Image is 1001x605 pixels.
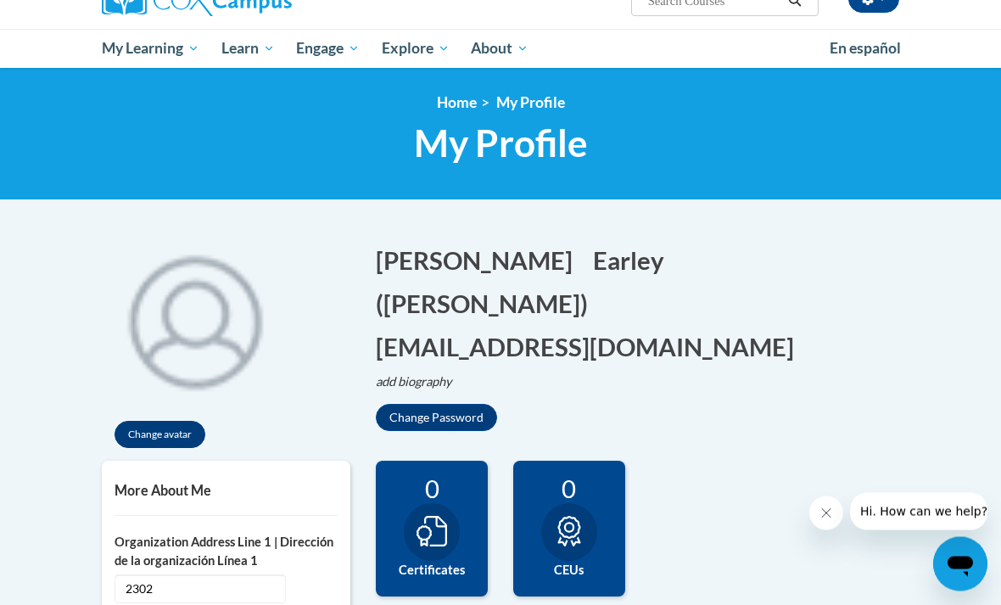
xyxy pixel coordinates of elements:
[115,483,338,499] h5: More About Me
[376,330,805,365] button: Edit email address
[376,244,584,278] button: Edit first name
[382,39,450,59] span: Explore
[414,121,588,166] span: My Profile
[526,474,612,504] div: 0
[809,496,843,530] iframe: Close message
[376,373,466,392] button: Edit biography
[376,405,497,432] button: Change Password
[221,39,275,59] span: Learn
[115,575,286,604] span: 2302
[933,537,987,591] iframe: Button to launch messaging window
[496,94,565,112] span: My Profile
[285,30,371,69] a: Engage
[376,375,452,389] i: add biography
[526,562,612,580] label: CEUs
[819,31,912,67] a: En español
[102,227,288,413] img: profile avatar
[471,39,528,59] span: About
[376,287,599,322] button: Edit screen name
[102,227,288,413] div: Click to change the profile picture
[296,39,360,59] span: Engage
[593,244,675,278] button: Edit last name
[89,30,912,69] div: Main menu
[371,30,461,69] a: Explore
[461,30,540,69] a: About
[389,562,475,580] label: Certificates
[115,534,338,571] label: Organization Address Line 1 | Dirección de la organización Línea 1
[102,39,199,59] span: My Learning
[850,493,987,530] iframe: Message from company
[210,30,286,69] a: Learn
[389,474,475,504] div: 0
[437,94,477,112] a: Home
[91,30,210,69] a: My Learning
[115,422,205,449] button: Change avatar
[830,40,901,58] span: En español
